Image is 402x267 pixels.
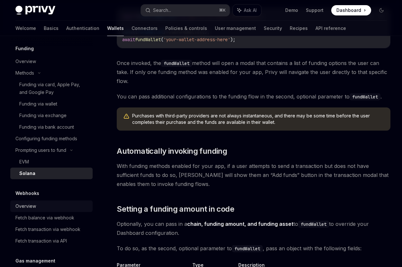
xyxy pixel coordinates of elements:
[285,7,298,14] a: Demo
[10,56,93,67] a: Overview
[336,7,361,14] span: Dashboard
[244,7,257,14] span: Ask AI
[230,37,235,42] span: );
[19,100,57,108] div: Funding via wallet
[232,245,263,252] code: fundWallet
[331,5,371,15] a: Dashboard
[135,37,161,42] span: fundWallet
[161,37,163,42] span: (
[10,110,93,121] a: Funding via exchange
[161,60,192,67] code: fundWallet
[117,204,234,214] span: Setting a funding amount in code
[141,5,230,16] button: Search...⌘K
[117,146,227,156] span: Automatically invoking funding
[107,21,124,36] a: Wallets
[10,156,93,168] a: EVM
[10,200,93,212] a: Overview
[19,112,67,119] div: Funding via exchange
[19,81,89,96] div: Funding via card, Apple Pay, and Google Pay
[15,6,55,15] img: dark logo
[15,58,36,65] div: Overview
[117,244,390,253] span: To do so, as the second, optional parameter to , pass an object with the following fields:
[10,121,93,133] a: Funding via bank account
[15,189,39,197] h5: Webhooks
[15,45,34,52] h5: Funding
[10,79,93,98] a: Funding via card, Apple Pay, and Google Pay
[19,170,35,177] div: Solana
[187,221,293,227] strong: chain, funding amount, and funding asset
[153,6,171,14] div: Search...
[117,59,390,86] span: Once invoked, the method will open a modal that contains a list of funding options the user can t...
[306,7,324,14] a: Support
[15,257,55,265] h5: Gas management
[15,214,74,222] div: Fetch balance via webhook
[15,202,36,210] div: Overview
[233,5,261,16] button: Ask AI
[10,168,93,179] a: Solana
[19,158,29,166] div: EVM
[215,21,256,36] a: User management
[10,133,93,144] a: Configuring funding methods
[10,212,93,224] a: Fetch balance via webhook
[298,221,329,228] code: fundWallet
[44,21,59,36] a: Basics
[163,37,230,42] span: 'your-wallet-address-here'
[315,21,346,36] a: API reference
[15,237,67,245] div: Fetch transaction via API
[219,8,226,13] span: ⌘ K
[264,21,282,36] a: Security
[10,224,93,235] a: Fetch transaction via webhook
[15,69,34,77] div: Methods
[117,92,390,101] span: You can pass additional configurations to the funding flow in the second, optional parameter to .
[376,5,387,15] button: Toggle dark mode
[122,37,135,42] span: await
[132,113,384,125] span: Purchases with third-party providers are not always instantaneous, and there may be some time bef...
[19,123,74,131] div: Funding via bank account
[10,235,93,247] a: Fetch transaction via API
[15,135,77,143] div: Configuring funding methods
[15,146,66,154] div: Prompting users to fund
[350,93,380,100] code: fundWallet
[15,226,80,233] div: Fetch transaction via webhook
[15,21,36,36] a: Welcome
[117,219,390,237] span: Optionally, you can pass in a to to override your Dashboard configuration.
[132,21,158,36] a: Connectors
[290,21,308,36] a: Recipes
[123,113,130,120] svg: Warning
[117,161,390,189] span: With funding methods enabled for your app, if a user attempts to send a transaction but does not ...
[66,21,99,36] a: Authentication
[165,21,207,36] a: Policies & controls
[10,98,93,110] a: Funding via wallet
